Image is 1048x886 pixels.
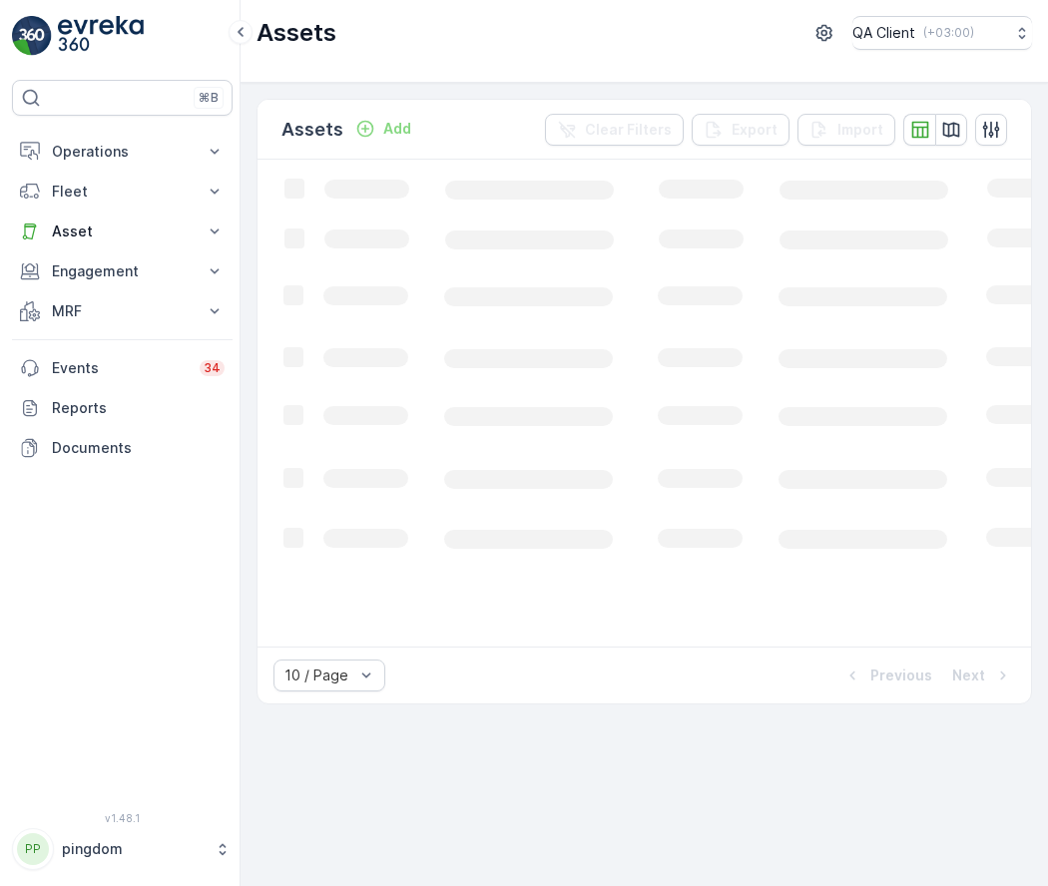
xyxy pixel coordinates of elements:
[732,120,778,140] p: Export
[12,132,233,172] button: Operations
[52,301,193,321] p: MRF
[797,114,895,146] button: Import
[12,828,233,870] button: PPpingdom
[257,17,336,49] p: Assets
[52,438,225,458] p: Documents
[52,398,225,418] p: Reports
[12,388,233,428] a: Reports
[52,261,193,281] p: Engagement
[837,120,883,140] p: Import
[12,16,52,56] img: logo
[347,117,419,141] button: Add
[281,116,343,144] p: Assets
[923,25,974,41] p: ( +03:00 )
[12,251,233,291] button: Engagement
[12,212,233,251] button: Asset
[585,120,672,140] p: Clear Filters
[692,114,789,146] button: Export
[52,358,188,378] p: Events
[52,182,193,202] p: Fleet
[852,16,1032,50] button: QA Client(+03:00)
[199,90,219,106] p: ⌘B
[870,665,932,685] p: Previous
[52,221,193,241] p: Asset
[52,142,193,162] p: Operations
[62,839,205,859] p: pingdom
[383,119,411,139] p: Add
[545,114,684,146] button: Clear Filters
[204,360,221,376] p: 34
[950,664,1015,687] button: Next
[840,664,934,687] button: Previous
[12,172,233,212] button: Fleet
[58,16,144,56] img: logo_light-DOdMpM7g.png
[952,665,985,685] p: Next
[12,291,233,331] button: MRF
[852,23,915,43] p: QA Client
[12,348,233,388] a: Events34
[12,812,233,824] span: v 1.48.1
[17,833,49,865] div: PP
[12,428,233,468] a: Documents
